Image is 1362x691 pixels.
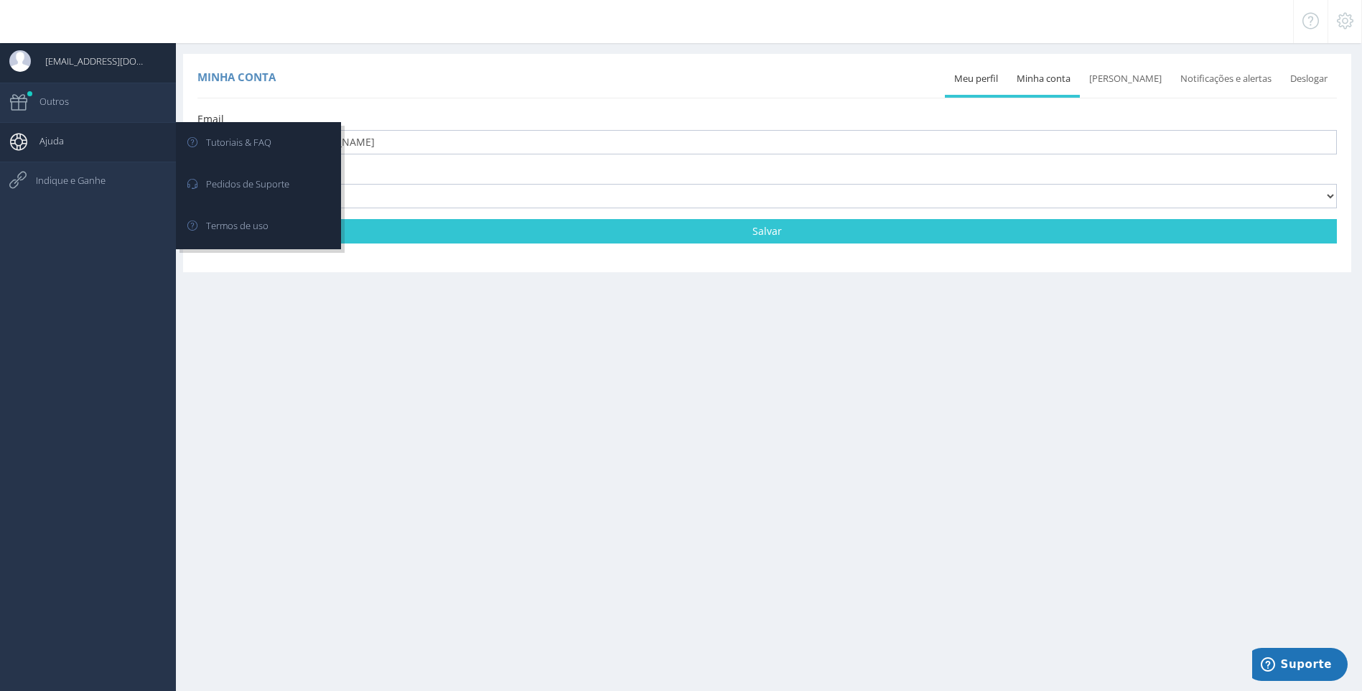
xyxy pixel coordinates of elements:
[197,112,224,126] label: Email
[25,123,64,159] span: Ajuda
[192,208,269,244] span: Termos de uso
[1281,63,1337,95] a: Deslogar
[178,166,339,205] a: Pedidos de Suporte
[178,208,339,247] a: Termos de uso
[197,70,276,84] span: Minha conta
[25,83,69,119] span: Outros
[9,50,31,72] img: User Image
[192,166,289,202] span: Pedidos de Suporte
[192,124,271,160] span: Tutoriais & FAQ
[1080,63,1171,95] a: [PERSON_NAME]
[945,63,1007,95] a: Meu perfil
[1007,63,1080,95] a: Minha conta
[178,124,339,164] a: Tutoriais & FAQ
[31,43,149,79] span: [EMAIL_ADDRESS][DOMAIN_NAME]
[22,162,106,198] span: Indique e Ganhe
[197,219,1337,244] a: Salvar
[1252,648,1348,684] iframe: Abre um widget para que você possa encontrar mais informações
[1171,63,1281,95] a: Notificações e alertas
